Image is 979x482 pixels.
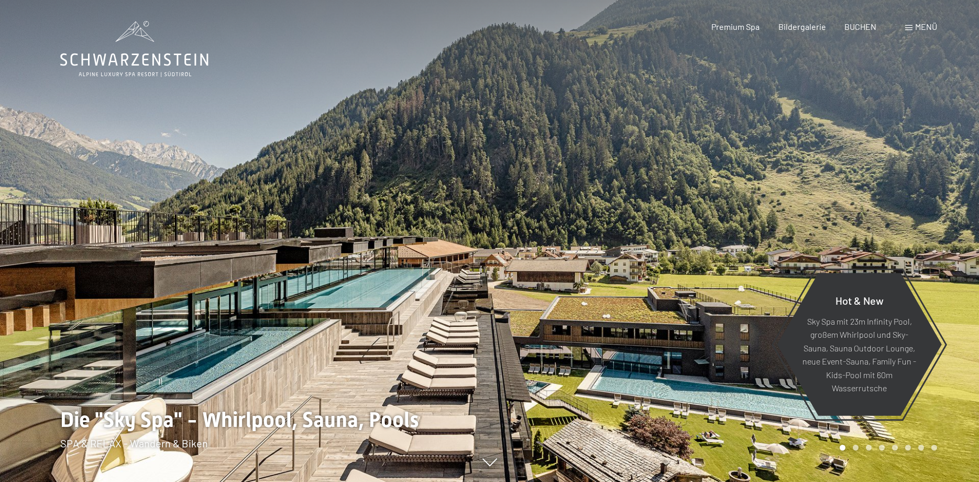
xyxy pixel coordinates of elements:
div: Carousel Page 3 [866,445,872,451]
a: Bildergalerie [778,22,826,31]
div: Carousel Pagination [836,445,937,451]
div: Carousel Page 7 [918,445,924,451]
div: Carousel Page 5 [892,445,898,451]
div: Carousel Page 2 [853,445,859,451]
div: Carousel Page 1 (Current Slide) [840,445,845,451]
p: Sky Spa mit 23m Infinity Pool, großem Whirlpool und Sky-Sauna, Sauna Outdoor Lounge, neue Event-S... [802,314,916,395]
div: Carousel Page 6 [905,445,911,451]
a: BUCHEN [844,22,876,31]
a: Premium Spa [711,22,760,31]
div: Carousel Page 8 [931,445,937,451]
span: Hot & New [835,294,884,306]
a: Hot & New Sky Spa mit 23m Infinity Pool, großem Whirlpool und Sky-Sauna, Sauna Outdoor Lounge, ne... [776,272,942,416]
span: Menü [915,22,937,31]
div: Carousel Page 4 [879,445,885,451]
